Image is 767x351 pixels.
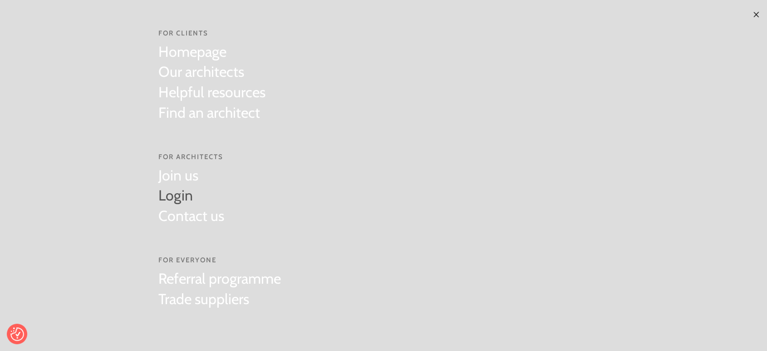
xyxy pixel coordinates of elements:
[158,269,281,289] a: Referral programme
[158,82,265,103] a: Helpful resources
[10,327,24,341] button: Consent Preferences
[158,256,281,265] span: For everyone
[158,186,224,206] a: Login
[158,206,224,226] a: Contact us
[158,103,265,123] a: Find an architect
[158,152,224,162] span: For Architects
[158,165,224,186] a: Join us
[158,289,281,310] a: Trade suppliers
[158,42,265,62] a: Homepage
[158,29,265,38] span: For Clients
[10,327,24,341] img: Revisit consent button
[158,62,265,82] a: Our architects
[752,11,760,18] img: ×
